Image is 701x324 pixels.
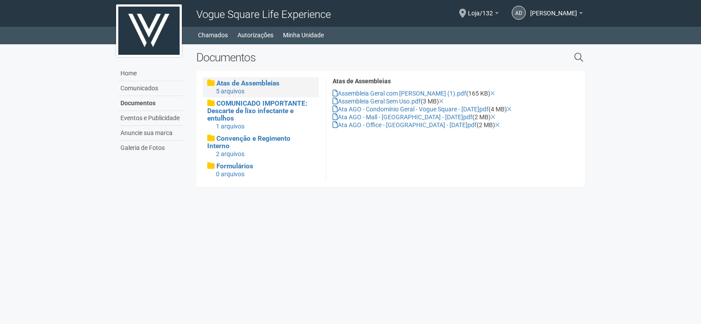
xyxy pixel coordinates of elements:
[333,113,578,121] div: (2 MB)
[333,90,466,97] a: Assembleia Geral com [PERSON_NAME] (1).pdf
[216,150,315,158] div: 2 arquivos
[196,51,484,64] h2: Documentos
[283,29,324,41] a: Minha Unidade
[207,135,290,150] span: Convenção e Regimento Interno
[333,78,391,85] strong: Atas de Assembleias
[196,8,331,21] span: Vogue Square Life Experience
[495,121,500,128] a: Excluir
[333,106,489,113] a: Ata AGO - Condomínio Geral - Vogue Square - [DATE]pdf
[118,141,183,155] a: Galeria de Fotos
[216,79,280,87] span: Atas de Assembleias
[118,111,183,126] a: Eventos e Publicidade
[207,79,315,95] a: Atas de Assembleias 5 arquivos
[118,66,183,81] a: Home
[333,97,578,105] div: (3 MB)
[237,29,273,41] a: Autorizações
[216,162,253,170] span: Formulários
[333,89,578,97] div: (165 KB)
[118,96,183,111] a: Documentos
[333,114,472,121] a: Ata AGO - Mall - [GEOGRAPHIC_DATA] - [DATE]pdf
[207,100,307,122] span: COMUNICADO IMPORTANTE: Descarte de lixo infectante e entulhos
[216,170,315,178] div: 0 arquivos
[530,11,583,18] a: [PERSON_NAME]
[207,135,315,158] a: Convenção e Regimento Interno 2 arquivos
[512,6,526,20] a: AD
[207,162,315,178] a: Formulários 0 arquivos
[333,98,421,105] a: Assembleia Geral Sem Uso.pdf
[216,122,315,130] div: 1 arquivos
[530,1,577,17] span: ADELINO DA COSTA MONTEIRO
[118,126,183,141] a: Anuncie sua marca
[118,81,183,96] a: Comunicados
[490,90,495,97] a: Excluir
[333,121,578,129] div: (2 MB)
[439,98,444,105] a: Excluir
[468,1,493,17] span: Loja/132
[207,100,315,130] a: COMUNICADO IMPORTANTE: Descarte de lixo infectante e entulhos 1 arquivos
[333,105,578,113] div: (4 MB)
[333,121,477,128] a: Ata AGO - Office - [GEOGRAPHIC_DATA] - [DATE]pdf
[468,11,499,18] a: Loja/132
[116,4,182,57] img: logo.jpg
[507,106,512,113] a: Excluir
[198,29,228,41] a: Chamados
[491,114,496,121] a: Excluir
[216,87,315,95] div: 5 arquivos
